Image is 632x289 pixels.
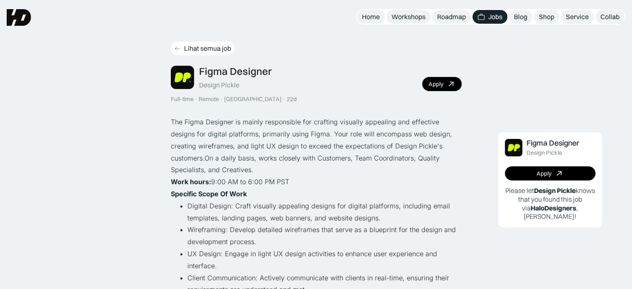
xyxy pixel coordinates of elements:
div: Design Pickle [526,149,562,156]
div: Lihat semua job [184,44,231,53]
a: Jobs [472,10,507,24]
li: UX Design: Engage in light UX design activities to enhance user experience and interface. [187,248,462,272]
img: Job Image [505,139,522,156]
div: Workshops [391,12,425,21]
a: Collab [595,10,625,24]
div: · [283,96,286,103]
div: 22d [287,96,297,103]
div: Shop [539,12,554,21]
div: Roadmap [437,12,466,21]
div: Apply [536,170,551,177]
div: Remote [199,96,219,103]
a: Blog [509,10,532,24]
div: Full-time [171,96,194,103]
a: Home [357,10,385,24]
div: Service [566,12,589,21]
div: Home [362,12,380,21]
p: Please let knows that you found this job via , [PERSON_NAME]! [505,186,595,221]
strong: Work hours: [171,178,211,186]
a: Lihat semua job [171,42,234,55]
div: · [220,96,223,103]
div: Figma Designer [199,65,272,77]
b: HaloDesigners [531,204,576,212]
a: Roadmap [432,10,471,24]
div: Blog [514,12,527,21]
div: Design Pickle [199,81,239,89]
a: Apply [422,77,462,91]
div: [GEOGRAPHIC_DATA] [224,96,282,103]
li: Digital Design: Craft visually appealing designs for digital platforms, including email templates... [187,200,462,224]
div: Collab [600,12,620,21]
div: Apply [428,81,443,88]
p: The Figma Designer is mainly responsible for crafting visually appealing and effective designs fo... [171,116,462,176]
b: Design Pickle [534,186,575,195]
a: Service [561,10,594,24]
p: ‍ [171,188,462,200]
a: Apply [505,166,595,180]
p: ‍ 9:00 AM to 6:00 PM PST [171,176,462,188]
div: Jobs [488,12,502,21]
div: · [194,96,198,103]
li: Wireframing: Develop detailed wireframes that serve as a blueprint for the design and development... [187,224,462,248]
a: Workshops [386,10,430,24]
div: Figma Designer [526,139,579,148]
a: Shop [534,10,559,24]
img: Job Image [171,66,194,89]
strong: Specific Scope Of Work [171,190,247,198]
